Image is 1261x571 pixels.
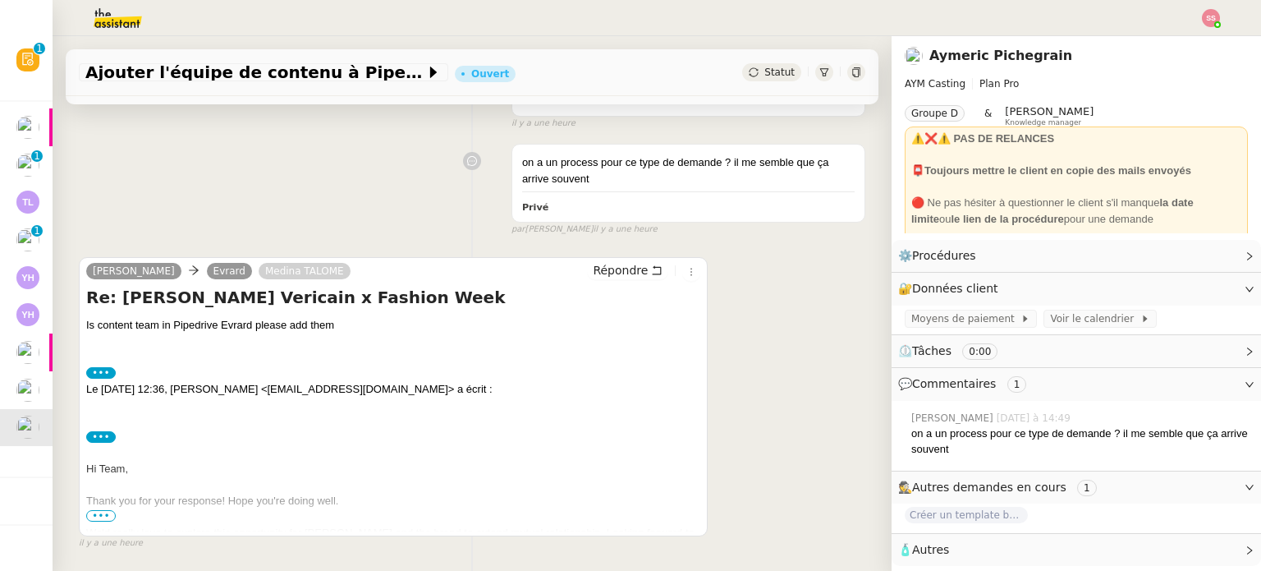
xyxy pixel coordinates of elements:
[86,317,700,334] div: Is content team in Pipedrive Evrard please add them
[1005,105,1094,127] app-user-label: Knowledge manager
[522,202,548,213] b: Privé
[984,105,992,127] span: &
[31,150,43,162] nz-badge-sup: 1
[951,213,1063,225] strong: le lien de la procédure
[905,105,965,122] nz-tag: Groupe D
[905,507,1028,523] span: Créer un template business review
[898,543,949,556] span: 🧴
[892,534,1261,566] div: 🧴Autres
[1005,105,1094,117] span: [PERSON_NAME]
[912,249,976,262] span: Procédures
[86,510,116,522] span: •••
[892,368,1261,400] div: 💬Commentaires 1
[912,543,949,556] span: Autres
[929,48,1072,63] a: Aymeric Pichegrain
[522,89,571,104] span: Ouvert
[911,132,1054,145] strong: ⚠️❌⚠️ PAS DE RELANCES
[16,416,39,439] img: users%2F1PNv5soDtMeKgnH5onPMHqwjzQn1%2Favatar%2Fd0f44614-3c2d-49b8-95e9-0356969fcfd1
[1005,118,1081,127] span: Knowledge manager
[511,223,658,237] small: [PERSON_NAME]
[911,195,1241,227] div: 🔴 Ne pas hésiter à questionner le client s'il manque ou pour une demande
[892,335,1261,367] div: ⏲️Tâches 0:00
[587,261,668,279] button: Répondre
[79,536,143,550] span: il y a une heure
[912,344,951,357] span: Tâches
[912,377,996,390] span: Commentaires
[34,43,45,54] nz-badge-sup: 1
[86,286,700,309] h4: Re: [PERSON_NAME] Vericain x Fashion Week
[86,431,116,443] label: •••
[259,264,351,279] a: Medina TALOME
[912,481,1066,494] span: Autres demandes en cours
[911,163,1241,179] div: 📮
[979,78,1019,90] span: Plan Pro
[522,154,855,186] div: on a un process pour ce type de demande ? il me semble que ça arrive souvent
[34,225,40,240] p: 1
[911,426,1248,458] div: on a un process pour ce type de demande ? il me semble que ça arrive souvent
[511,117,575,131] span: il y a une heure
[997,411,1074,426] span: [DATE] à 14:49
[1077,480,1097,496] nz-tag: 1
[898,279,1005,298] span: 🔐
[905,47,923,65] img: users%2F1PNv5soDtMeKgnH5onPMHqwjzQn1%2Favatar%2Fd0f44614-3c2d-49b8-95e9-0356969fcfd1
[16,266,39,289] img: svg
[16,341,39,364] img: users%2FXPWOVq8PDVf5nBVhDcXguS2COHE3%2Favatar%2F3f89dc26-16aa-490f-9632-b2fdcfc735a1
[892,240,1261,272] div: ⚙️Procédures
[912,282,998,295] span: Données client
[911,196,1194,225] strong: la date limite
[898,481,1103,494] span: 🕵️
[86,493,700,509] div: Thank you for your response! Hope you're doing well.
[892,273,1261,305] div: 🔐Données client
[86,461,700,477] div: Hi Team,
[1007,376,1027,393] nz-tag: 1
[898,377,1033,390] span: 💬
[911,311,1020,327] span: Moyens de paiement
[16,228,39,251] img: users%2FCk7ZD5ubFNWivK6gJdIkoi2SB5d2%2Favatar%2F3f84dbb7-4157-4842-a987-fca65a8b7a9a
[16,303,39,326] img: svg
[892,472,1261,504] div: 🕵️Autres demandes en cours 1
[924,164,1191,177] strong: Toujours mettre le client en copie des mails envoyés
[511,223,525,237] span: par
[16,116,39,139] img: users%2FAXgjBsdPtrYuxuZvIJjRexEdqnq2%2Favatar%2F1599931753966.jpeg
[36,43,43,58] p: 1
[86,381,700,413] div: Le [DATE] 12:36, [PERSON_NAME] <[EMAIL_ADDRESS][DOMAIN_NAME]> a écrit :
[898,344,1011,357] span: ⏲️
[86,525,700,557] div: We'd really love to explore this opportunity for [PERSON_NAME] and the brand to extend mutual rel...
[16,379,39,402] img: users%2FW4OQjB9BRtYK2an7yusO0WsYLsD3%2Favatar%2F28027066-518b-424c-8476-65f2e549ac29
[471,69,509,79] div: Ouvert
[593,262,648,279] span: Répondre
[764,67,795,78] span: Statut
[34,150,40,165] p: 1
[16,191,39,214] img: svg
[911,411,997,426] span: [PERSON_NAME]
[207,264,252,279] a: Evrard
[594,223,658,237] span: il y a une heure
[86,264,181,279] a: [PERSON_NAME]
[85,64,425,81] span: Ajouter l'équipe de contenu à Pipedrive
[898,246,984,265] span: ⚙️
[1050,311,1139,327] span: Voir le calendrier
[1202,9,1220,27] img: svg
[905,78,965,90] span: AYM Casting
[86,367,116,379] label: •••
[16,154,39,177] img: users%2FSoHiyPZ6lTh48rkksBJmVXB4Fxh1%2Favatar%2F784cdfc3-6442-45b8-8ed3-42f1cc9271a4
[962,343,997,360] nz-tag: 0:00
[31,225,43,237] nz-badge-sup: 1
